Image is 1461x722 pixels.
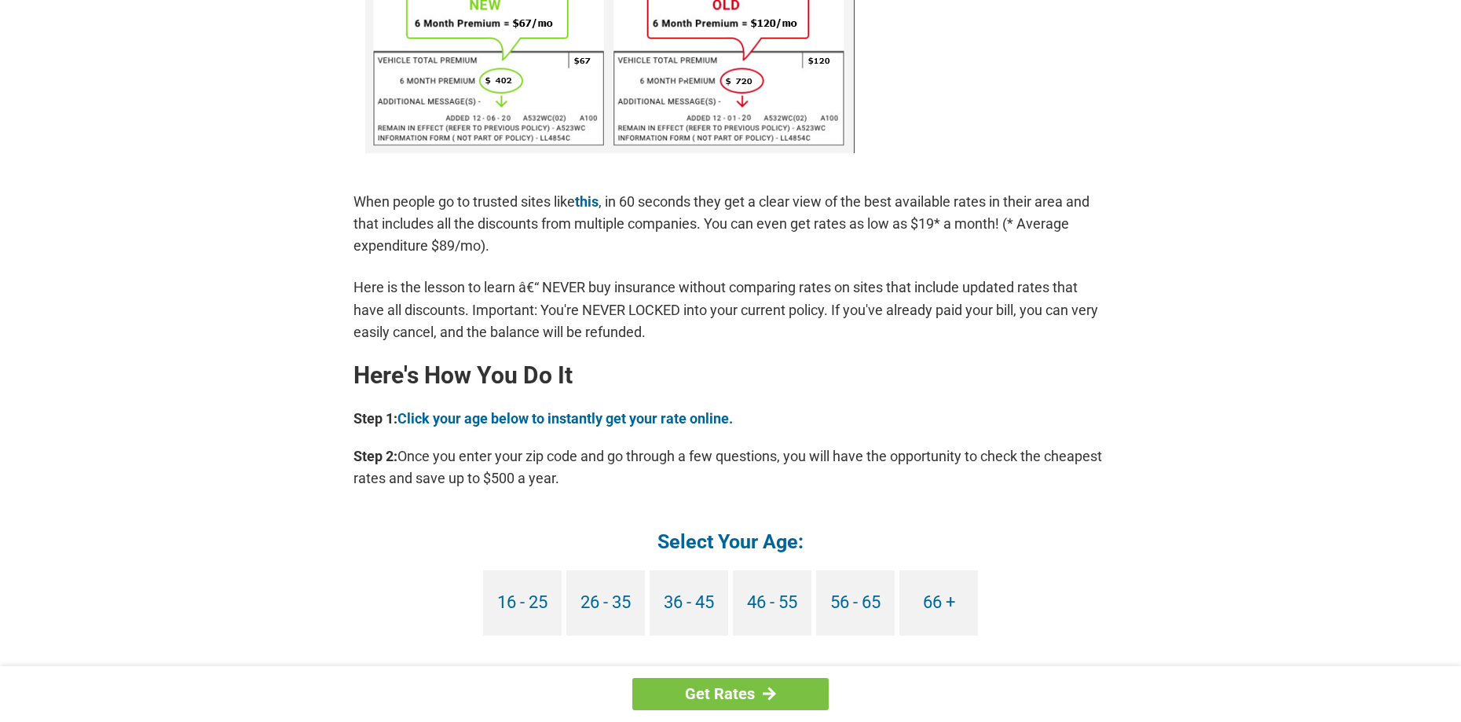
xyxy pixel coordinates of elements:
a: 36 - 45 [650,570,728,636]
p: When people go to trusted sites like , in 60 seconds they get a clear view of the best available ... [353,191,1108,257]
h4: Select Your Age: [353,529,1108,555]
a: Click your age below to instantly get your rate online. [397,410,733,427]
a: 46 - 55 [733,570,811,636]
a: 26 - 35 [566,570,645,636]
a: this [575,193,599,210]
p: Once you enter your zip code and go through a few questions, you will have the opportunity to che... [353,445,1108,489]
a: 66 + [899,570,978,636]
a: 56 - 65 [816,570,895,636]
a: Get Rates [632,678,829,710]
b: Step 1: [353,410,397,427]
b: Step 2: [353,448,397,464]
a: 16 - 25 [483,570,562,636]
h2: Here's How You Do It [353,363,1108,388]
p: Here is the lesson to learn â€“ NEVER buy insurance without comparing rates on sites that include... [353,277,1108,343]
